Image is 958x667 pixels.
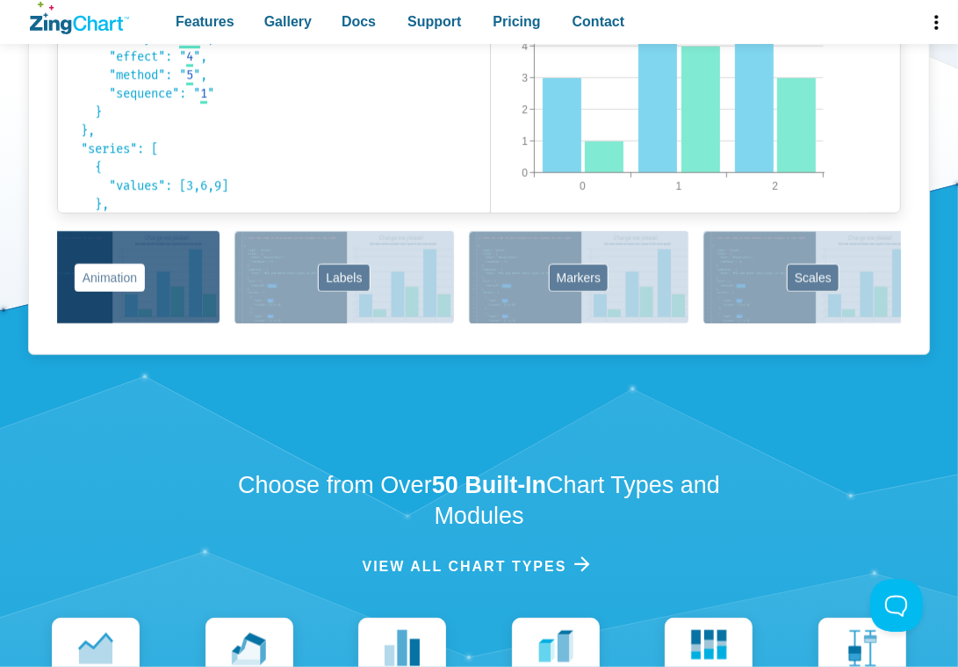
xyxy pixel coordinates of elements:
span: Docs [342,10,376,33]
strong: 50 Built-In [432,472,547,498]
span: Support [407,10,461,33]
a: ZingChart Logo. Click to return to the homepage [30,2,129,34]
h2: Choose from Over Chart Types and Modules [222,470,736,532]
a: View all chart Types [363,555,596,578]
span: 4 [186,49,193,64]
span: Pricing [493,10,540,33]
span: Contact [573,10,625,33]
span: 1 [200,86,207,101]
span: 5 [186,68,193,83]
span: View all chart Types [363,555,567,578]
span: Features [176,10,234,33]
span: Gallery [264,10,312,33]
iframe: Toggle Customer Support [870,579,923,632]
